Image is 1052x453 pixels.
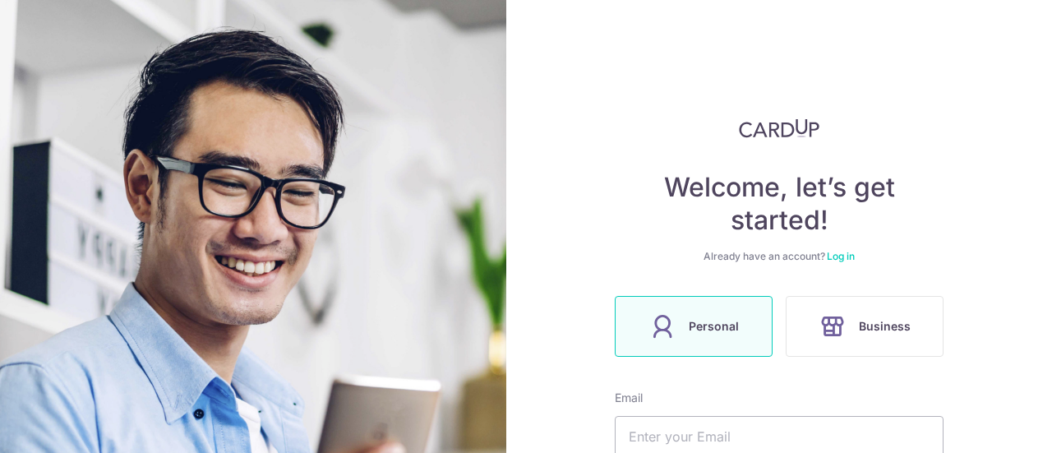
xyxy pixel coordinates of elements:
[608,296,779,357] a: Personal
[827,250,855,262] a: Log in
[739,118,819,138] img: CardUp Logo
[779,296,950,357] a: Business
[689,317,739,336] span: Personal
[615,390,643,406] label: Email
[615,250,944,263] div: Already have an account?
[615,171,944,237] h4: Welcome, let’s get started!
[859,317,911,336] span: Business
